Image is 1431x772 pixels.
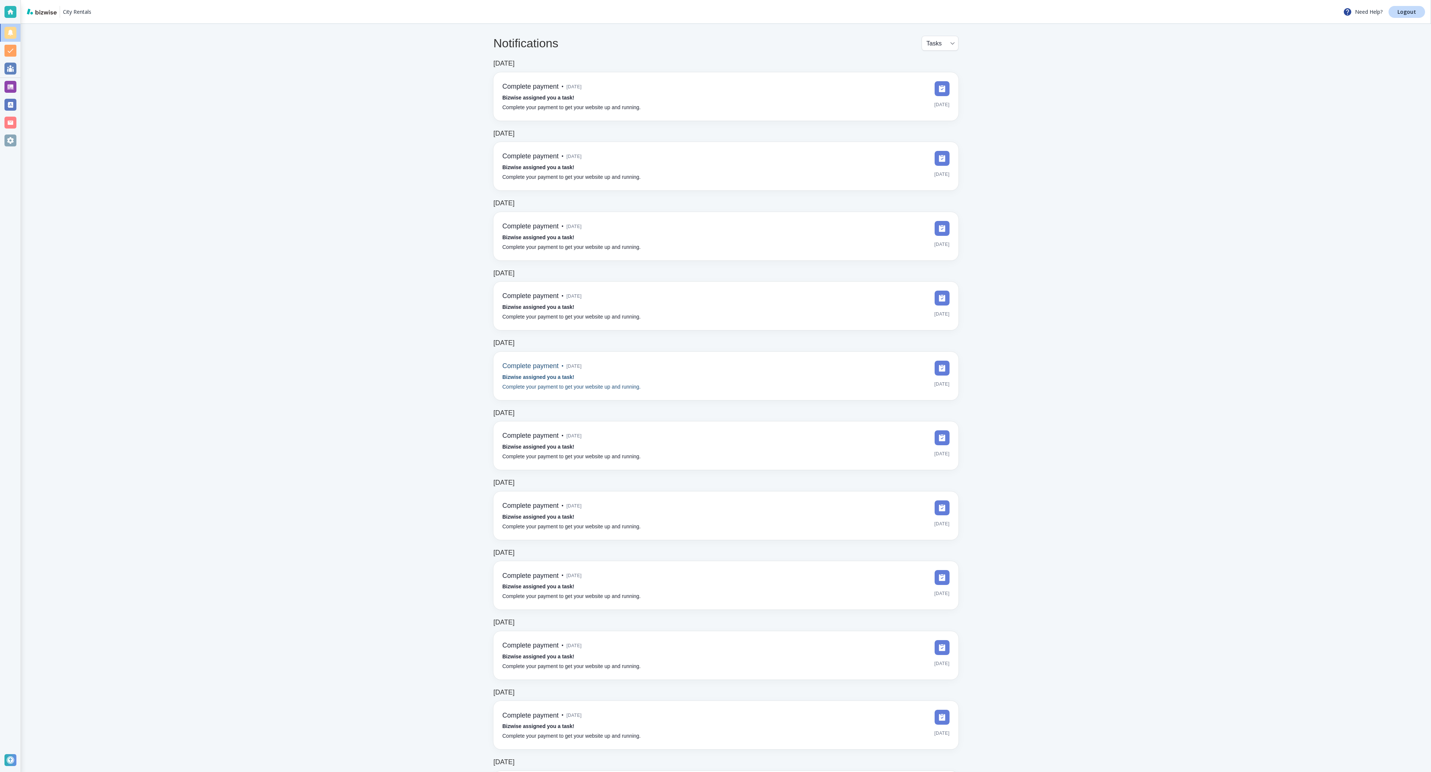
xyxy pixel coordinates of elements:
[566,570,582,581] span: [DATE]
[502,104,641,112] p: Complete your payment to get your website up and running.
[935,81,950,96] img: DashboardSidebarTasks.svg
[63,8,91,16] p: City Rentals
[502,583,574,589] strong: Bizwise assigned you a task!
[935,640,950,655] img: DashboardSidebarTasks.svg
[935,430,950,445] img: DashboardSidebarTasks.svg
[502,502,559,510] h6: Complete payment
[493,269,515,278] h6: [DATE]
[934,309,950,320] span: [DATE]
[935,151,950,166] img: DashboardSidebarTasks.svg
[562,152,563,161] p: •
[502,523,641,531] p: Complete your payment to get your website up and running.
[502,654,574,659] strong: Bizwise assigned you a task!
[493,618,515,627] h6: [DATE]
[566,291,582,302] span: [DATE]
[566,710,582,721] span: [DATE]
[934,239,950,250] span: [DATE]
[493,142,958,190] a: Complete payment•[DATE]Bizwise assigned you a task!Complete your payment to get your website up a...
[934,588,950,599] span: [DATE]
[1397,9,1416,15] p: Logout
[502,234,574,240] strong: Bizwise assigned you a task!
[493,282,958,330] a: Complete payment•[DATE]Bizwise assigned you a task!Complete your payment to get your website up a...
[493,72,958,121] a: Complete payment•[DATE]Bizwise assigned you a task!Complete your payment to get your website up a...
[566,221,582,232] span: [DATE]
[493,701,958,749] a: Complete payment•[DATE]Bizwise assigned you a task!Complete your payment to get your website up a...
[562,572,563,580] p: •
[502,243,641,251] p: Complete your payment to get your website up and running.
[502,662,641,671] p: Complete your payment to get your website up and running.
[934,379,950,390] span: [DATE]
[493,409,515,417] h6: [DATE]
[562,642,563,650] p: •
[502,95,574,101] strong: Bizwise assigned you a task!
[493,689,515,697] h6: [DATE]
[502,292,559,300] h6: Complete payment
[934,169,950,180] span: [DATE]
[562,222,563,231] p: •
[502,444,574,450] strong: Bizwise assigned you a task!
[493,549,515,557] h6: [DATE]
[562,292,563,300] p: •
[493,631,958,680] a: Complete payment•[DATE]Bizwise assigned you a task!Complete your payment to get your website up a...
[502,362,559,370] h6: Complete payment
[502,453,641,461] p: Complete your payment to get your website up and running.
[934,518,950,529] span: [DATE]
[502,572,559,580] h6: Complete payment
[502,592,641,601] p: Complete your payment to get your website up and running.
[935,570,950,585] img: DashboardSidebarTasks.svg
[493,479,515,487] h6: [DATE]
[562,502,563,510] p: •
[562,83,563,91] p: •
[934,99,950,110] span: [DATE]
[493,421,958,470] a: Complete payment•[DATE]Bizwise assigned you a task!Complete your payment to get your website up a...
[493,60,515,68] h6: [DATE]
[934,728,950,739] span: [DATE]
[502,432,559,440] h6: Complete payment
[935,500,950,515] img: DashboardSidebarTasks.svg
[493,339,515,347] h6: [DATE]
[493,130,515,138] h6: [DATE]
[502,732,641,740] p: Complete your payment to get your website up and running.
[935,291,950,306] img: DashboardSidebarTasks.svg
[502,642,559,650] h6: Complete payment
[502,152,559,161] h6: Complete payment
[502,514,574,520] strong: Bizwise assigned you a task!
[493,352,958,400] a: Complete payment•[DATE]Bizwise assigned you a task!Complete your payment to get your website up a...
[27,9,57,15] img: bizwise
[502,383,641,391] p: Complete your payment to get your website up and running.
[493,212,958,260] a: Complete payment•[DATE]Bizwise assigned you a task!Complete your payment to get your website up a...
[493,758,515,766] h6: [DATE]
[493,561,958,610] a: Complete payment•[DATE]Bizwise assigned you a task!Complete your payment to get your website up a...
[502,723,574,729] strong: Bizwise assigned you a task!
[493,199,515,208] h6: [DATE]
[562,711,563,719] p: •
[935,221,950,236] img: DashboardSidebarTasks.svg
[566,640,582,651] span: [DATE]
[502,83,559,91] h6: Complete payment
[562,432,563,440] p: •
[502,222,559,231] h6: Complete payment
[1343,7,1383,16] p: Need Help?
[502,313,641,321] p: Complete your payment to get your website up and running.
[502,304,574,310] strong: Bizwise assigned you a task!
[493,491,958,540] a: Complete payment•[DATE]Bizwise assigned you a task!Complete your payment to get your website up a...
[566,500,582,512] span: [DATE]
[502,712,559,720] h6: Complete payment
[493,36,558,50] h4: Notifications
[502,374,574,380] strong: Bizwise assigned you a task!
[566,151,582,162] span: [DATE]
[566,81,582,92] span: [DATE]
[562,362,563,370] p: •
[1389,6,1425,18] a: Logout
[934,448,950,459] span: [DATE]
[934,658,950,669] span: [DATE]
[63,6,91,18] a: City Rentals
[566,361,582,372] span: [DATE]
[935,710,950,725] img: DashboardSidebarTasks.svg
[566,430,582,442] span: [DATE]
[926,36,954,50] div: Tasks
[502,164,574,170] strong: Bizwise assigned you a task!
[935,361,950,376] img: DashboardSidebarTasks.svg
[502,173,641,181] p: Complete your payment to get your website up and running.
